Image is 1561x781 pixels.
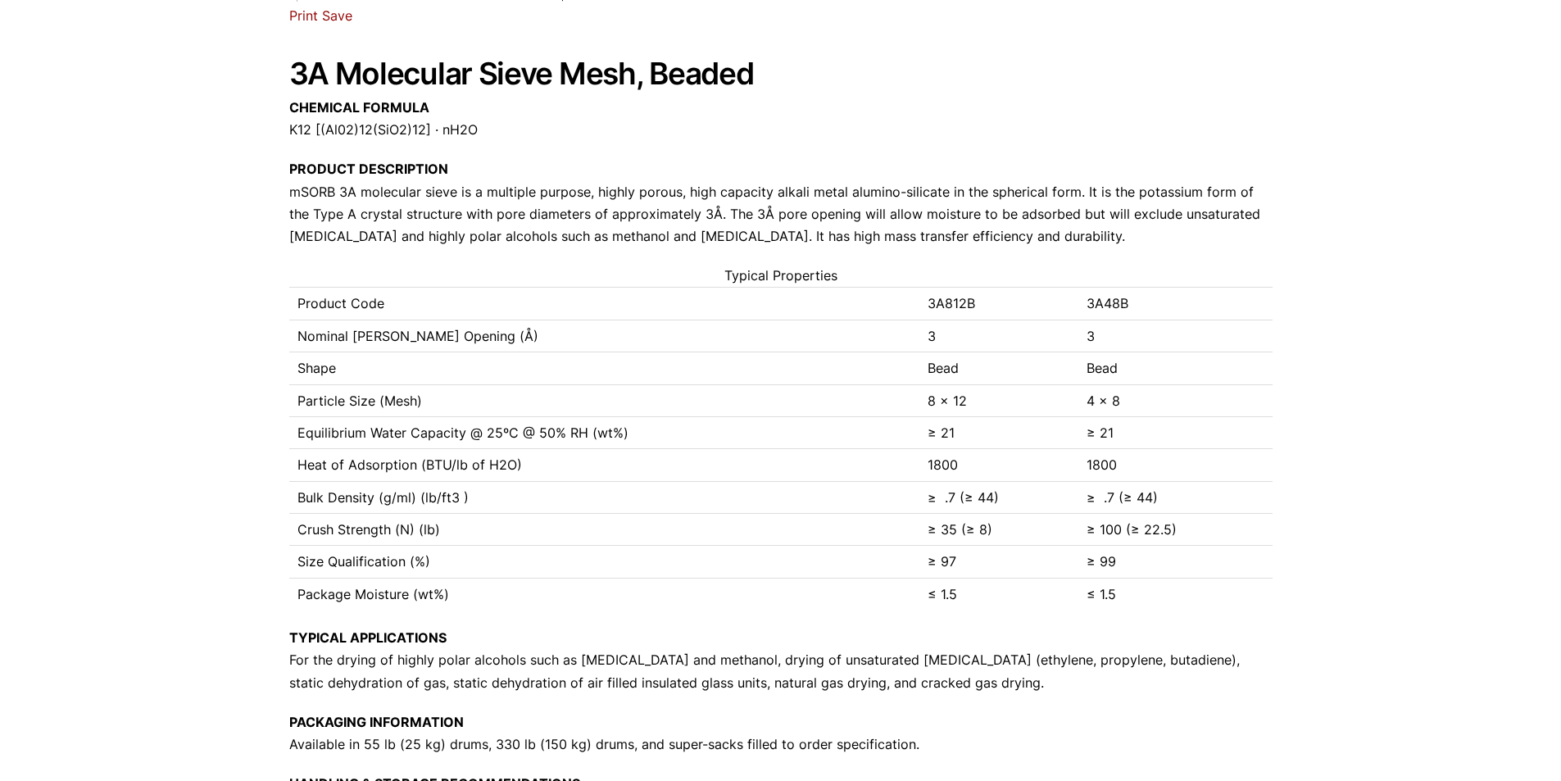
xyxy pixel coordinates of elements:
[322,7,352,24] a: Save
[289,265,1273,287] caption: Typical Properties
[289,627,1273,694] p: For the drying of highly polar alcohols such as [MEDICAL_DATA] and methanol, drying of unsaturate...
[1078,481,1272,513] td: ≥ .7 (≥ 44)
[1078,352,1272,384] td: Bead
[289,711,1273,756] p: Available in 55 lb (25 kg) drums, 330 lb (150 kg) drums, and super-sacks filled to order specific...
[289,7,318,24] a: Print
[289,629,447,646] strong: TYPICAL APPLICATIONS
[1078,416,1272,448] td: ≥ 21
[1078,320,1272,352] td: 3
[919,288,1078,320] td: 3A812B
[289,288,920,320] td: Product Code
[919,416,1078,448] td: ≥ 21
[919,320,1078,352] td: 3
[1078,288,1272,320] td: 3A48B
[289,514,920,546] td: Crush Strength (N) (lb)
[289,352,920,384] td: Shape
[1078,514,1272,546] td: ≥ 100 (≥ 22.5)
[289,546,920,578] td: Size Qualification (%)
[289,384,920,416] td: Particle Size (Mesh)
[289,578,920,610] td: Package Moisture (wt%)
[289,320,920,352] td: Nominal [PERSON_NAME] Opening (Å)
[289,57,1273,91] h1: 3A Molecular Sieve Mesh, Beaded
[919,514,1078,546] td: ≥ 35 (≥ 8)
[289,161,448,177] strong: PRODUCT DESCRIPTION
[289,99,429,116] strong: CHEMICAL FORMULA
[919,578,1078,610] td: ≤ 1.5
[1078,546,1272,578] td: ≥ 99
[289,97,1273,141] p: K12 [(Al02)12(SiO2)12] · nH2O
[919,352,1078,384] td: Bead
[289,449,920,481] td: Heat of Adsorption (BTU/lb of H2O)
[1078,578,1272,610] td: ≤ 1.5
[919,481,1078,513] td: ≥ .7 (≥ 44)
[1078,384,1272,416] td: 4 x 8
[919,384,1078,416] td: 8 x 12
[1078,449,1272,481] td: 1800
[289,714,464,730] strong: PACKAGING INFORMATION
[919,449,1078,481] td: 1800
[289,416,920,448] td: Equilibrium Water Capacity @ 25ºC @ 50% RH (wt%)
[289,481,920,513] td: Bulk Density (g/ml) (lb/ft3 )
[289,158,1273,247] p: mSORB 3A molecular sieve is a multiple purpose, highly porous, high capacity alkali metal alumino...
[919,546,1078,578] td: ≥ 97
